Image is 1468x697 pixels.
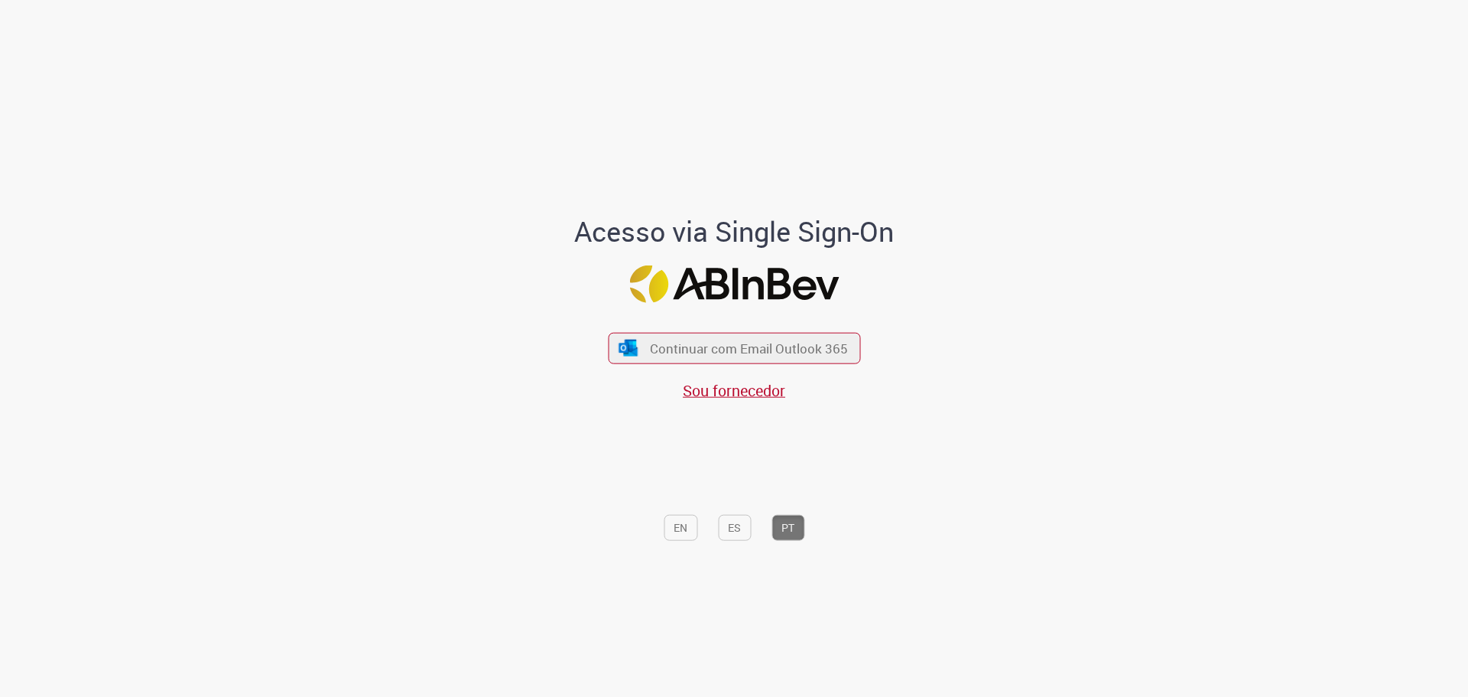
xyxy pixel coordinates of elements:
img: ícone Azure/Microsoft 360 [618,340,639,356]
button: EN [664,514,697,540]
button: ES [718,514,751,540]
span: Continuar com Email Outlook 365 [650,340,848,357]
button: ícone Azure/Microsoft 360 Continuar com Email Outlook 365 [608,332,860,363]
img: Logo ABInBev [629,265,839,302]
a: Sou fornecedor [683,380,785,401]
button: PT [771,514,804,540]
h1: Acesso via Single Sign-On [522,217,947,247]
